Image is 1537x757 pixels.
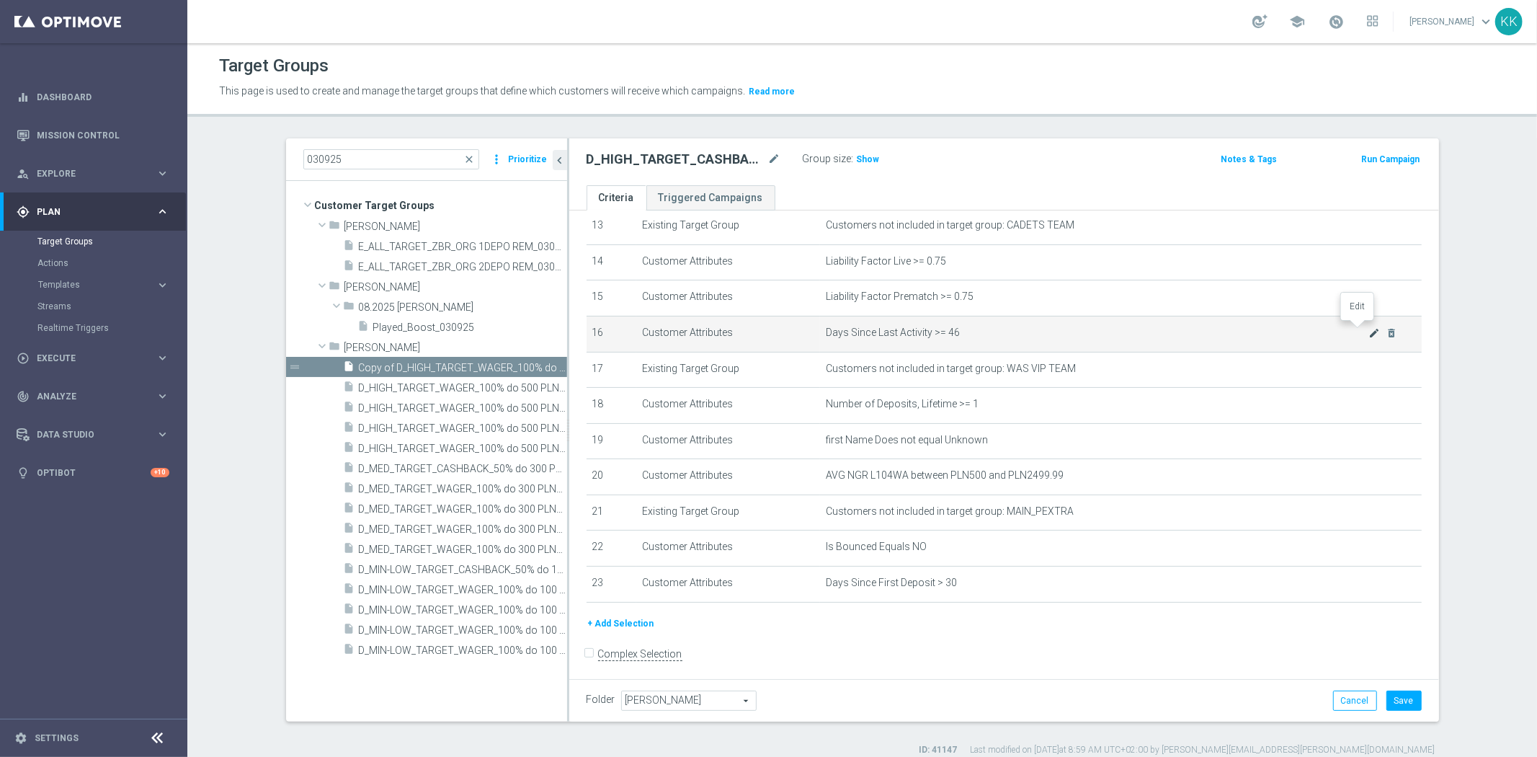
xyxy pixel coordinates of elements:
[826,219,1074,231] span: Customers not included in target group: CADETS TEAM
[587,531,637,567] td: 22
[16,206,170,218] button: gps_fixed Plan keyboard_arrow_right
[17,205,156,218] div: Plan
[16,467,170,479] div: lightbulb Optibot +10
[636,352,820,388] td: Existing Target Group
[16,130,170,141] div: Mission Control
[1289,14,1305,30] span: school
[344,381,355,397] i: insert_drive_file
[359,241,567,253] span: E_ALL_TARGET_ZBR_ORG 1DEPO REM_030925
[37,317,186,339] div: Realtime Triggers
[344,643,355,660] i: insert_drive_file
[358,320,370,337] i: insert_drive_file
[37,430,156,439] span: Data Studio
[359,624,567,637] span: D_MIN-LOW_TARGET_WAGER_100% do 100 PLN_PLMECZE_030925_SMS
[37,453,151,492] a: Optibot
[636,423,820,459] td: Customer Attributes
[344,281,567,293] span: Kamil N.
[16,391,170,402] button: track_changes Analyze keyboard_arrow_right
[636,495,820,531] td: Existing Target Group
[587,495,637,531] td: 21
[587,694,615,706] label: Folder
[826,291,974,303] span: Liability Factor Prematch >= 0.75
[359,645,567,657] span: D_MIN-LOW_TARGET_WAGER_100% do 100 PLN_PLMECZE_030925_SMS2
[16,429,170,441] button: Data Studio keyboard_arrow_right
[344,522,355,539] i: insert_drive_file
[344,342,567,354] span: Kasia K.
[17,352,30,365] i: play_circle_outline
[826,541,927,553] span: Is Bounced Equals NO
[38,280,156,289] div: Templates
[598,647,682,661] label: Complex Selection
[17,167,156,180] div: Explore
[359,544,567,556] span: D_MED_TARGET_WAGER_100% do 300 PLN_PLMECZE_030925_SMS2
[803,153,852,165] label: Group size
[344,239,355,256] i: insert_drive_file
[826,327,1368,339] span: Days Since Last Activity >= 46
[1386,691,1422,711] button: Save
[359,362,567,374] span: Copy of D_HIGH_TARGET_WAGER_100% do 500 PLN_PLMECZE_030925
[359,483,567,495] span: D_MED_TARGET_WAGER_100% do 300 PLN_PLMECZE_030925
[37,236,150,247] a: Target Groups
[826,505,1074,518] span: Customers not included in target group: MAIN_PEXTRA
[359,402,567,415] span: D_HIGH_TARGET_WAGER_100% do 500 PLN_PLMECZE_030925_2
[852,153,854,165] label: :
[1360,151,1421,167] button: Run Campaign
[359,584,567,596] span: D_MIN-LOW_TARGET_WAGER_100% do 100 PLN_PLMECZE_030925
[16,168,170,180] button: person_search Explore keyboard_arrow_right
[587,280,637,316] td: 15
[636,388,820,424] td: Customer Attributes
[17,466,30,479] i: lightbulb
[156,351,169,365] i: keyboard_arrow_right
[587,316,637,352] td: 16
[359,422,567,435] span: D_HIGH_TARGET_WAGER_100% do 500 PLN_PLMECZE_030925_SMS
[329,280,341,296] i: folder
[359,564,567,576] span: D_MIN-LOW_TARGET_CASHBACK_50% do 100 PLN_LMLW_160925
[17,91,30,104] i: equalizer
[329,219,341,236] i: folder
[156,167,169,180] i: keyboard_arrow_right
[156,389,169,403] i: keyboard_arrow_right
[636,459,820,495] td: Customer Attributes
[373,322,567,334] span: Played_Boost_030925
[37,231,186,252] div: Target Groups
[344,260,355,276] i: insert_drive_file
[344,562,355,579] i: insert_drive_file
[587,388,637,424] td: 18
[636,209,820,245] td: Existing Target Group
[38,280,141,289] span: Templates
[17,390,30,403] i: track_changes
[587,244,637,280] td: 14
[553,154,567,167] i: chevron_left
[37,252,186,274] div: Actions
[37,279,170,291] button: Templates keyboard_arrow_right
[37,274,186,296] div: Templates
[37,354,156,363] span: Execute
[1495,8,1523,35] div: KK
[219,85,745,97] span: This page is used to create and manage the target groups that define which customers will receive...
[553,150,567,170] button: chevron_left
[344,401,355,417] i: insert_drive_file
[587,185,646,211] a: Criteria
[17,78,169,116] div: Dashboard
[35,734,79,743] a: Settings
[17,352,156,365] div: Execute
[344,482,355,498] i: insert_drive_file
[587,459,637,495] td: 20
[303,149,479,169] input: Quick find group or folder
[826,469,1064,482] span: AVG NGR L104WA between PLN500 and PLN2499.99
[826,363,1076,375] span: Customers not included in target group: WAS VIP TEAM
[587,567,637,603] td: 23
[17,116,169,154] div: Mission Control
[359,463,567,475] span: D_MED_TARGET_CASHBACK_50% do 300 PLN_LMLW_160925
[359,301,567,314] span: 08.2025 Kamil N.
[156,428,169,441] i: keyboard_arrow_right
[315,195,567,216] span: Customer Target Groups
[359,503,567,515] span: D_MED_TARGET_WAGER_100% do 300 PLN_PLMECZE_030925_2
[1478,14,1494,30] span: keyboard_arrow_down
[14,732,27,745] i: settings
[344,603,355,619] i: insert_drive_file
[826,434,988,446] span: first Name Does not equal Unknown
